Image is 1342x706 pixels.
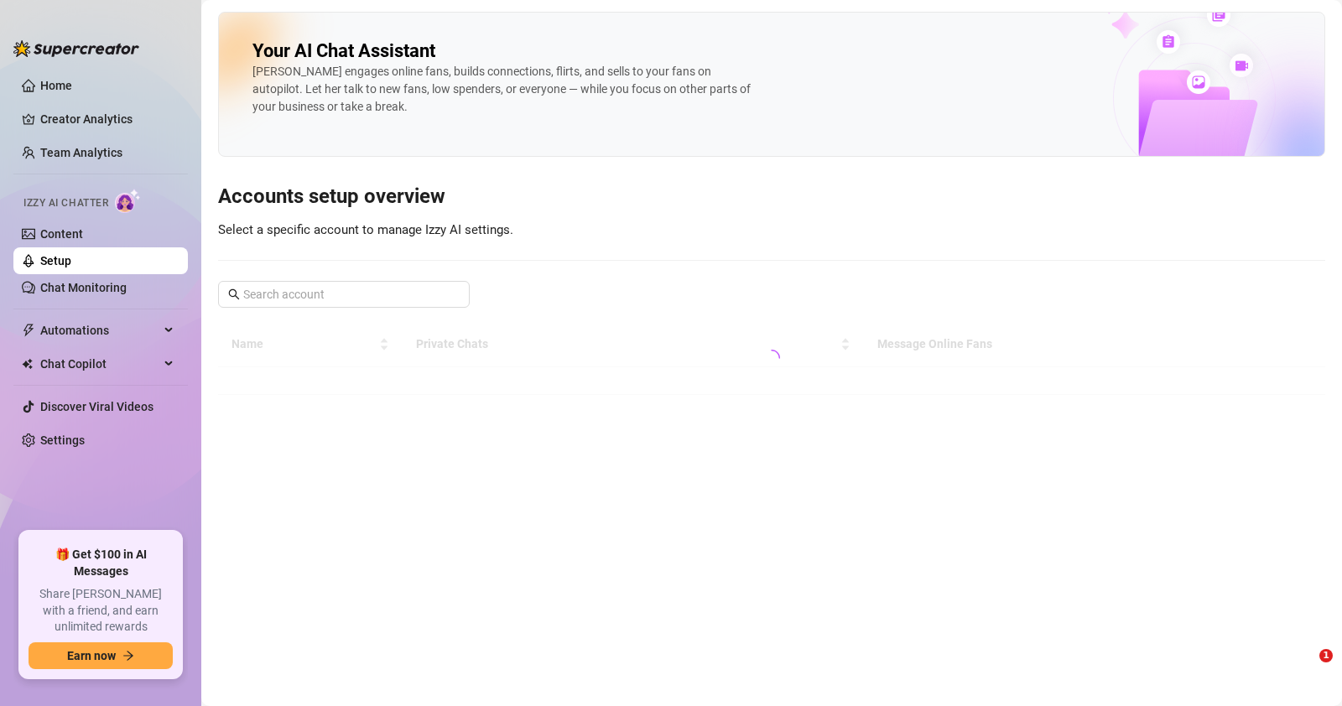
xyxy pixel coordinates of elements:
span: Earn now [67,649,116,662]
span: loading [762,349,781,367]
a: Setup [40,254,71,267]
span: 🎁 Get $100 in AI Messages [29,547,173,579]
span: Share [PERSON_NAME] with a friend, and earn unlimited rewards [29,586,173,636]
button: Earn nowarrow-right [29,642,173,669]
span: Select a specific account to manage Izzy AI settings. [218,222,513,237]
a: Settings [40,433,85,447]
img: AI Chatter [115,189,141,213]
a: Team Analytics [40,146,122,159]
a: Home [40,79,72,92]
img: Chat Copilot [22,358,33,370]
span: 1 [1319,649,1333,662]
span: Chat Copilot [40,350,159,377]
span: Automations [40,317,159,344]
input: Search account [243,285,446,304]
span: search [228,288,240,300]
span: thunderbolt [22,324,35,337]
span: arrow-right [122,650,134,662]
a: Content [40,227,83,241]
h3: Accounts setup overview [218,184,1325,210]
a: Chat Monitoring [40,281,127,294]
a: Creator Analytics [40,106,174,132]
span: Izzy AI Chatter [23,195,108,211]
img: logo-BBDzfeDw.svg [13,40,139,57]
a: Discover Viral Videos [40,400,153,413]
div: [PERSON_NAME] engages online fans, builds connections, flirts, and sells to your fans on autopilo... [252,63,756,116]
h2: Your AI Chat Assistant [252,39,435,63]
iframe: Intercom live chat [1285,649,1325,689]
